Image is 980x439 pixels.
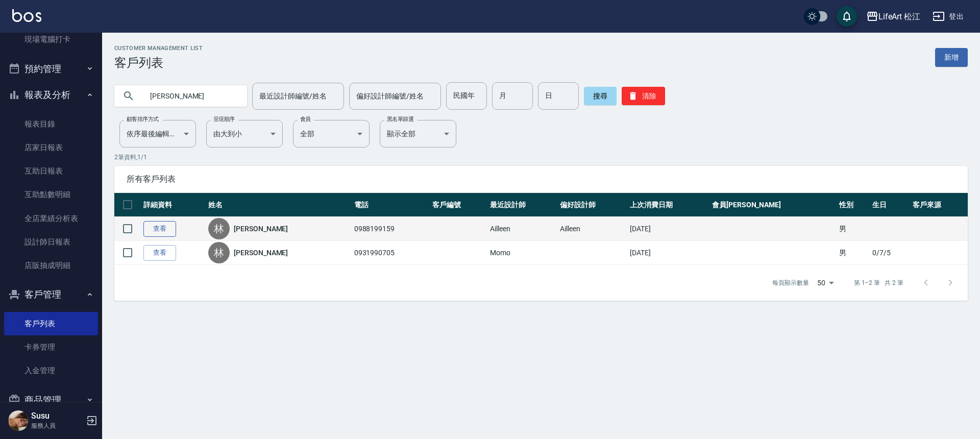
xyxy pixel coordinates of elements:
label: 黑名單篩選 [387,115,413,123]
a: 店販抽成明細 [4,254,98,277]
label: 會員 [300,115,311,123]
button: 報表及分析 [4,82,98,108]
h5: Susu [31,411,83,421]
a: 卡券管理 [4,335,98,359]
a: 互助日報表 [4,159,98,183]
span: 所有客戶列表 [127,174,955,184]
a: 設計師日報表 [4,230,98,254]
div: 顯示全部 [380,120,456,148]
h2: Customer Management List [114,45,203,52]
div: 林 [208,242,230,263]
div: 50 [813,269,838,297]
th: 電話 [352,193,430,217]
button: 商品管理 [4,387,98,413]
td: Momo [487,241,557,265]
th: 上次消費日期 [627,193,709,217]
a: 客戶列表 [4,312,98,335]
td: [DATE] [627,241,709,265]
th: 會員[PERSON_NAME] [709,193,837,217]
img: Person [8,410,29,431]
td: 0931990705 [352,241,430,265]
label: 呈現順序 [213,115,235,123]
th: 客戶編號 [430,193,487,217]
p: 第 1–2 筆 共 2 筆 [854,278,903,287]
label: 顧客排序方式 [127,115,159,123]
th: 偏好設計師 [557,193,627,217]
button: 搜尋 [584,87,617,105]
th: 性別 [837,193,870,217]
div: LifeArt 松江 [878,10,921,23]
a: 店家日報表 [4,136,98,159]
th: 姓名 [206,193,352,217]
td: 0/7/5 [870,241,910,265]
img: Logo [12,9,41,22]
a: 查看 [143,221,176,237]
td: 男 [837,217,870,241]
td: Ailleen [557,217,627,241]
h3: 客戶列表 [114,56,203,70]
a: [PERSON_NAME] [234,248,288,258]
a: 報表目錄 [4,112,98,136]
input: 搜尋關鍵字 [143,82,239,110]
button: LifeArt 松江 [862,6,925,27]
button: 預約管理 [4,56,98,82]
div: 由大到小 [206,120,283,148]
th: 客戶來源 [910,193,968,217]
div: 全部 [293,120,370,148]
a: 新增 [935,48,968,67]
td: 0988199159 [352,217,430,241]
th: 最近設計師 [487,193,557,217]
td: [DATE] [627,217,709,241]
button: 客戶管理 [4,281,98,308]
td: Ailleen [487,217,557,241]
button: save [837,6,857,27]
button: 清除 [622,87,665,105]
a: 查看 [143,245,176,261]
a: [PERSON_NAME] [234,224,288,234]
div: 林 [208,218,230,239]
a: 入金管理 [4,359,98,382]
button: 登出 [928,7,968,26]
a: 全店業績分析表 [4,207,98,230]
th: 生日 [870,193,910,217]
th: 詳細資料 [141,193,206,217]
div: 依序最後編輯時間 [119,120,196,148]
p: 每頁顯示數量 [772,278,809,287]
p: 2 筆資料, 1 / 1 [114,153,968,162]
a: 互助點數明細 [4,183,98,206]
a: 現場電腦打卡 [4,28,98,51]
td: 男 [837,241,870,265]
p: 服務人員 [31,421,83,430]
